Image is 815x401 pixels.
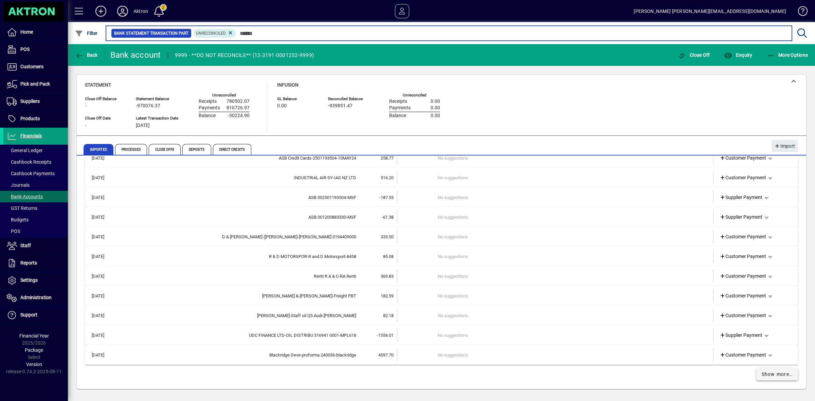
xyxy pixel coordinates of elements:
mat-expansion-panel-header: [DATE]ASB Credit Cards-2501193504-10MAY24258.77No suggestionsCustomer Payment [85,148,798,168]
span: Customer Payment [720,154,766,162]
div: ASB 002501193504-MSF [120,194,356,201]
span: Customer Payment [720,312,766,319]
span: Customer Payment [720,273,766,280]
span: Bank Statement Transaction Part [114,30,188,37]
span: Financial Year [19,333,49,339]
span: Filter [75,31,98,36]
span: Version [26,362,42,367]
a: Budgets [3,214,68,225]
div: MORRISS, CJ &-Colin Morriss-Freight PBT [120,293,356,299]
span: Customer Payment [720,174,766,181]
a: Knowledge Base [793,1,807,23]
button: Filter [73,27,99,39]
div: SHARP,BRYAN J-Staff oil Q5 Audi-Bryan Sharp [120,312,356,319]
a: POS [3,225,68,237]
td: [DATE] [88,230,120,243]
span: Receipts [199,99,217,104]
a: Cashbook Payments [3,168,68,179]
span: Deposits [182,144,211,155]
span: 258.77 [381,156,394,161]
span: Journals [7,182,30,188]
a: Staff [3,237,68,254]
td: [DATE] [88,270,120,282]
span: Home [20,29,33,35]
td: [DATE] [88,309,120,322]
span: -187.55 [379,195,394,200]
span: 0.00 [431,99,440,104]
span: -30224.90 [228,113,250,119]
a: Reports [3,255,68,272]
span: 0.00 [277,103,287,109]
span: Products [20,116,40,121]
span: Unreconciled [196,31,226,36]
span: Budgets [7,217,29,222]
span: Supplier Payment [720,194,763,201]
span: 333.50 [381,234,394,239]
button: Add [90,5,112,17]
span: Financials [20,133,42,139]
div: Bank account [110,50,161,60]
span: 810726.97 [227,105,250,111]
a: Customer Payment [717,270,769,282]
mat-expansion-panel-header: [DATE]ASB 002501193504-MSF-187.55No suggestionsSupplier Payment [85,187,798,207]
span: Back [75,52,98,58]
td: No suggestions [438,151,674,164]
td: No suggestions [438,230,674,243]
span: Imported [84,144,113,155]
mat-chip: Reconciliation Status: Unreconciled [193,29,236,38]
a: Bank Accounts [3,191,68,202]
a: Pick and Pack [3,76,68,93]
span: Supplier Payment [720,214,763,221]
a: GST Returns [3,202,68,214]
span: -1556.01 [377,333,394,338]
span: POS [7,229,20,234]
span: Customer Payment [720,253,766,260]
span: Administration [20,295,52,300]
span: - [85,123,86,128]
div: UDC FINANCE LTD-OIL DISTRIBU 316941 0001-MPL618 [120,332,356,339]
td: [DATE] [88,289,120,302]
a: Customer Payment [717,231,769,243]
a: Settings [3,272,68,289]
span: -61.38 [382,215,394,220]
span: Suppliers [20,98,40,104]
span: Cashbook Receipts [7,159,51,165]
a: Suppliers [3,93,68,110]
button: Enquiry [722,49,754,61]
span: 516.20 [381,175,394,180]
a: Administration [3,289,68,306]
button: Import [772,140,798,152]
a: Supplier Payment [717,329,765,341]
span: Payments [199,105,220,111]
span: Receipts [389,99,407,104]
span: GL Balance [277,97,318,101]
a: Customer Payment [717,171,769,184]
div: ASB Credit Cards-2501193504-10MAY24 [120,155,356,162]
span: Pick and Pack [20,81,50,87]
span: General Ledger [7,148,43,153]
span: 82.18 [383,313,394,318]
a: General Ledger [3,145,68,156]
span: -970076.37 [136,103,160,109]
span: Close Off Balance [85,97,126,101]
span: Customer Payment [720,351,766,359]
span: Staff [20,243,31,248]
td: No suggestions [438,309,674,322]
app-page-header-button: Back [68,49,105,61]
td: [DATE] [88,329,120,342]
label: Unreconciled [212,93,236,97]
span: POS [20,47,30,52]
span: 0.00 [431,113,440,119]
td: [DATE] [88,211,120,223]
a: Customer Payment [717,349,769,361]
a: Customer Payment [717,290,769,302]
span: Customers [20,64,43,69]
a: Home [3,24,68,41]
mat-expansion-panel-header: [DATE]ASB 001200883330-MSF-61.38No suggestionsSupplier Payment [85,207,798,227]
a: Products [3,110,68,127]
td: No suggestions [438,211,674,223]
td: [DATE] [88,191,120,204]
span: Direct Credits [213,144,251,155]
span: 0.00 [431,105,440,111]
a: Show more… [756,368,798,380]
